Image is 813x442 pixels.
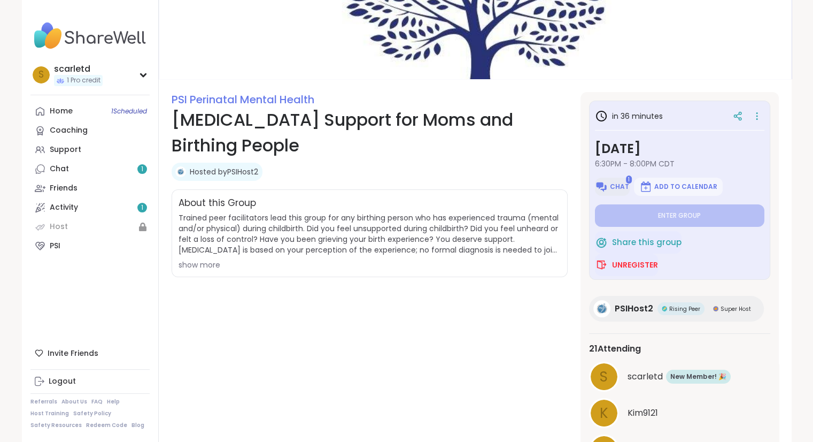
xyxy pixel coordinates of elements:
img: PSIHost2 [175,166,186,177]
span: Unregister [612,260,658,270]
h2: About this Group [179,196,256,210]
div: Coaching [50,125,88,136]
img: Rising Peer [662,306,667,311]
a: Host Training [30,410,69,417]
div: Home [50,106,73,117]
span: New Member! 🎉 [670,372,726,382]
a: Safety Policy [73,410,111,417]
a: Home1Scheduled [30,102,150,121]
div: Chat [50,164,69,174]
button: Add to Calendar [634,178,723,196]
span: s [38,68,44,82]
a: Activity1 [30,198,150,217]
span: Super Host [721,305,751,313]
h1: [MEDICAL_DATA] Support for Moms and Birthing People [172,107,568,158]
img: Super Host [713,306,718,311]
a: PSIHost2PSIHost2Rising PeerRising PeerSuper HostSuper Host [589,296,764,322]
div: Logout [49,376,76,387]
span: Share this group [612,237,682,249]
a: Safety Resources [30,422,82,429]
span: Enter group [658,211,701,220]
span: 21 Attending [589,342,641,355]
div: PSI [50,241,60,252]
span: 1 Scheduled [111,107,147,116]
a: FAQ [91,398,103,406]
span: s [600,367,608,387]
div: scarletd [54,63,103,75]
h3: [DATE] [595,139,764,158]
div: Invite Friends [30,344,150,363]
button: Share this group [595,231,682,254]
a: Referrals [30,398,57,406]
span: Kim9121 [628,407,658,420]
div: show more [179,260,561,270]
div: Activity [50,202,78,213]
span: Add to Calendar [654,182,717,191]
span: Rising Peer [669,305,700,313]
span: 1 [626,176,632,184]
button: Unregister [595,254,658,276]
a: Logout [30,372,150,391]
a: PSI [30,237,150,256]
span: scarletd [628,370,663,383]
div: Friends [50,183,78,194]
a: About Us [61,398,87,406]
span: PSIHost2 [615,302,653,315]
a: Redeem Code [86,422,127,429]
span: 6:30PM - 8:00PM CDT [595,158,764,169]
h3: in 36 minutes [595,110,663,123]
a: PSI Perinatal Mental Health [172,92,314,107]
a: Coaching [30,121,150,140]
a: KKim9121 [589,398,770,428]
img: ShareWell Logomark [595,180,608,193]
a: Host [30,217,150,237]
img: PSIHost2 [593,300,610,317]
img: ShareWell Logomark [639,180,652,193]
a: Help [107,398,120,406]
span: K [600,403,608,424]
img: ShareWell Nav Logo [30,17,150,55]
a: Blog [131,422,144,429]
button: Chat [595,178,630,196]
div: Host [50,222,68,232]
a: Support [30,140,150,159]
span: 1 Pro credit [67,76,100,85]
img: ShareWell Logomark [595,236,608,249]
a: Friends [30,179,150,198]
span: 1 [141,203,143,212]
span: Chat [610,182,629,191]
span: 1 [141,165,143,174]
a: Chat1 [30,159,150,179]
span: Trained peer facilitators lead this group for any birthing person who has experienced trauma (men... [179,212,561,255]
a: sscarletdNew Member! 🎉 [589,362,770,392]
button: Enter group [595,204,764,227]
img: ShareWell Logomark [595,258,608,271]
a: Hosted byPSIHost2 [190,166,258,177]
div: Support [50,144,81,155]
